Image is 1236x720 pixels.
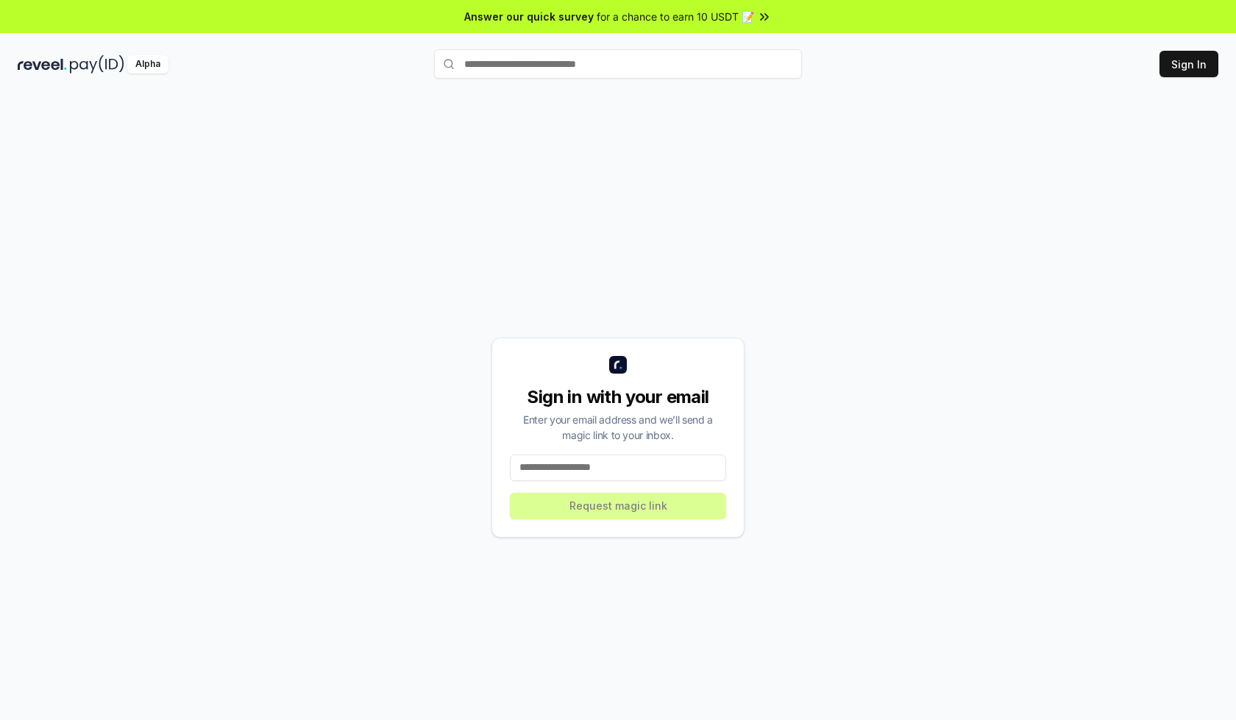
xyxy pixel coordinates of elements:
[127,55,168,74] div: Alpha
[18,55,67,74] img: reveel_dark
[510,385,726,409] div: Sign in with your email
[464,9,594,24] span: Answer our quick survey
[609,356,627,374] img: logo_small
[70,55,124,74] img: pay_id
[1159,51,1218,77] button: Sign In
[597,9,754,24] span: for a chance to earn 10 USDT 📝
[510,412,726,443] div: Enter your email address and we’ll send a magic link to your inbox.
